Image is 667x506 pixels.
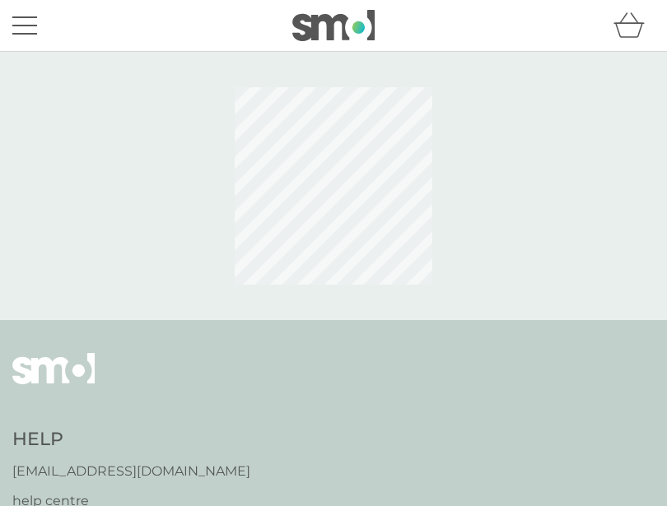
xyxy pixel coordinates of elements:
img: smol [12,353,95,409]
h4: Help [12,427,250,453]
img: smol [292,10,375,41]
a: [EMAIL_ADDRESS][DOMAIN_NAME] [12,461,250,482]
div: basket [613,9,655,42]
button: menu [12,10,37,41]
